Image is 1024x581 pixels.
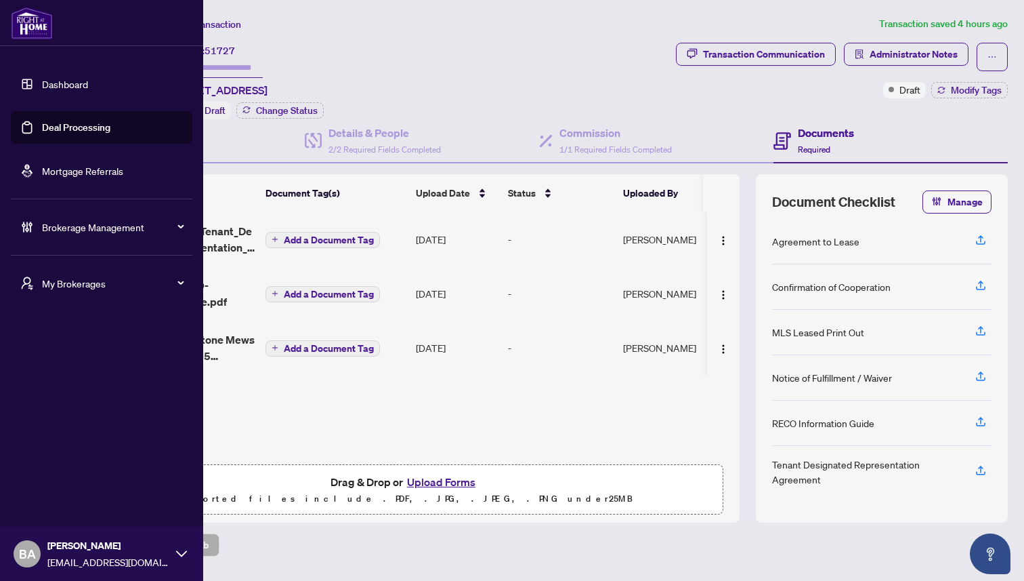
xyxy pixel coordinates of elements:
span: [STREET_ADDRESS] [168,82,268,98]
td: [PERSON_NAME] [618,321,719,375]
span: plus [272,290,278,297]
button: Add a Document Tag [265,339,380,357]
div: Transaction Communication [703,43,825,65]
div: Notice of Fulfillment / Waiver [772,370,892,385]
span: Drag & Drop orUpload FormsSupported files include .PDF, .JPG, .JPEG, .PNG under25MB [87,465,723,515]
div: RECO Information Guide [772,416,874,430]
a: Mortgage Referrals [42,165,123,177]
button: Manage [922,191,991,214]
span: Drag & Drop or [330,473,479,491]
div: Agreement to Lease [772,234,859,249]
td: [DATE] [410,212,503,266]
div: - [508,232,612,247]
span: Required [798,144,830,155]
span: Change Status [256,106,318,115]
button: Open asap [970,534,1010,574]
td: [DATE] [410,321,503,375]
div: MLS Leased Print Out [772,325,864,340]
th: Uploaded By [618,174,719,212]
span: [PERSON_NAME] [47,538,169,553]
span: Add a Document Tag [284,344,374,353]
span: Document Checklist [772,193,895,212]
span: solution [855,49,864,59]
p: Supported files include .PDF, .JPG, .JPEG, .PNG under 25 MB [95,491,714,507]
span: 51727 [205,45,235,57]
button: Add a Document Tag [265,232,380,248]
img: Logo [718,289,729,300]
div: Confirmation of Cooperation [772,279,891,294]
span: Add a Document Tag [284,235,374,245]
h4: Commission [559,125,672,141]
div: - [508,340,612,355]
span: Brokerage Management [42,220,183,235]
img: logo [11,7,53,39]
h4: Documents [798,125,854,141]
h4: Details & People [328,125,441,141]
span: user-switch [20,277,34,290]
td: [DATE] [410,266,503,321]
div: - [508,286,612,301]
span: Draft [205,104,226,117]
span: Draft [899,82,920,97]
span: ellipsis [987,52,997,62]
button: Add a Document Tag [265,285,380,302]
span: plus [272,344,278,351]
button: Logo [712,283,734,304]
span: 1/1 Required Fields Completed [559,144,672,155]
img: Logo [718,344,729,355]
div: Tenant Designated Representation Agreement [772,457,959,487]
span: Upload Date [416,186,470,201]
button: Add a Document Tag [265,231,380,248]
th: Status [503,174,618,212]
span: Modify Tags [951,85,1002,95]
button: Logo [712,228,734,250]
span: Manage [947,191,983,213]
button: Modify Tags [931,82,1008,98]
button: Transaction Communication [676,43,836,66]
span: Administrator Notes [870,43,958,65]
a: Deal Processing [42,121,110,134]
button: Add a Document Tag [265,286,380,302]
article: Transaction saved 4 hours ago [879,16,1008,32]
td: [PERSON_NAME] [618,212,719,266]
button: Administrator Notes [844,43,968,66]
span: Add a Document Tag [284,289,374,299]
button: Upload Forms [403,473,479,491]
span: View Transaction [169,18,241,31]
button: Logo [712,337,734,359]
span: Status [508,186,536,201]
td: [PERSON_NAME] [618,266,719,321]
th: Document Tag(s) [260,174,410,212]
button: Add a Document Tag [265,340,380,357]
a: Dashboard [42,78,88,90]
th: Upload Date [410,174,503,212]
span: 2/2 Required Fields Completed [328,144,441,155]
button: Change Status [236,102,324,119]
img: Logo [718,235,729,246]
span: My Brokerages [42,276,183,291]
span: [EMAIL_ADDRESS][DOMAIN_NAME] [47,555,169,569]
span: BA [19,544,36,563]
span: plus [272,236,278,243]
